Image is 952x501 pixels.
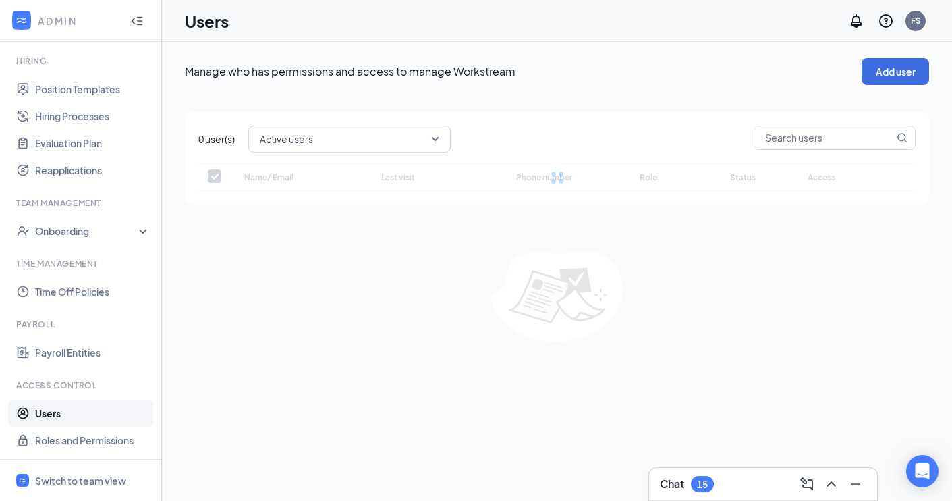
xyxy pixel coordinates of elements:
[697,479,708,490] div: 15
[878,13,894,29] svg: QuestionInfo
[35,427,150,454] a: Roles and Permissions
[35,474,126,487] div: Switch to team view
[16,258,148,269] div: Time Management
[198,132,235,147] span: 0 user(s)
[897,132,907,143] svg: MagnifyingGlass
[848,13,864,29] svg: Notifications
[35,103,150,130] a: Hiring Processes
[754,126,894,149] input: Search users
[260,129,313,149] span: Active users
[16,319,148,330] div: Payroll
[38,14,118,28] div: ADMIN
[823,476,839,492] svg: ChevronUp
[185,64,862,79] p: Manage who has permissions and access to manage Workstream
[799,476,815,492] svg: ComposeMessage
[35,76,150,103] a: Position Templates
[35,157,150,184] a: Reapplications
[660,477,684,492] h3: Chat
[820,473,842,495] button: ChevronUp
[15,14,28,27] svg: WorkstreamLogo
[16,55,148,67] div: Hiring
[796,473,818,495] button: ComposeMessage
[35,278,150,305] a: Time Off Policies
[185,9,229,32] h1: Users
[16,197,148,209] div: Team Management
[862,58,929,85] button: Add user
[35,130,150,157] a: Evaluation Plan
[911,15,921,26] div: FS
[845,473,866,495] button: Minimize
[16,379,148,391] div: Access control
[847,476,864,492] svg: Minimize
[906,455,939,487] div: Open Intercom Messenger
[130,14,144,28] svg: Collapse
[16,224,30,238] svg: UserCheck
[18,476,27,485] svg: WorkstreamLogo
[35,400,150,427] a: Users
[35,339,150,366] a: Payroll Entities
[35,224,139,238] div: Onboarding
